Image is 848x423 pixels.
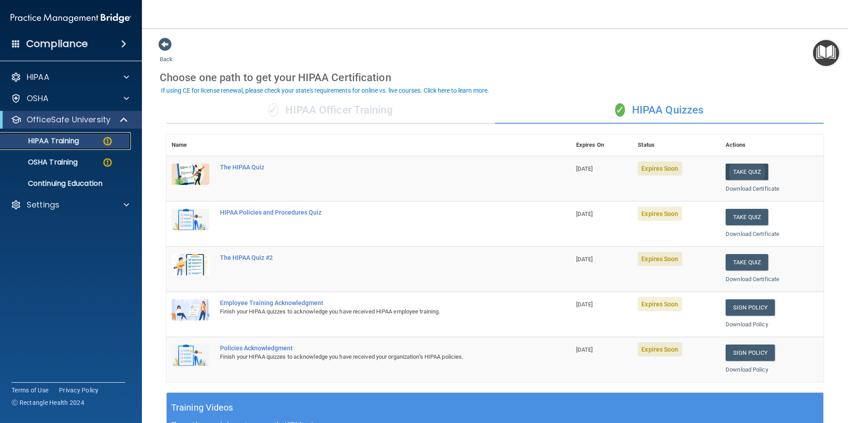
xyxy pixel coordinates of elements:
[571,134,633,156] th: Expires On
[268,103,278,117] span: ✓
[726,345,775,361] a: Sign Policy
[726,164,768,180] button: Take Quiz
[726,299,775,316] a: Sign Policy
[161,87,489,94] div: If using CE for license renewal, please check your state's requirements for online vs. live cours...
[220,209,526,216] div: HIPAA Policies and Procedures Quiz
[638,161,682,176] span: Expires Soon
[726,209,768,225] button: Take Quiz
[59,386,99,395] a: Privacy Policy
[26,38,88,50] h4: Compliance
[102,157,113,168] img: warning-circle.0cc9ac19.png
[220,306,526,317] div: Finish your HIPAA quizzes to acknowledge you have received HIPAA employee training.
[160,45,173,63] a: Back
[726,366,768,373] a: Download Policy
[11,200,129,210] a: Settings
[615,103,625,117] span: ✓
[11,93,129,104] a: OSHA
[638,252,682,266] span: Expires Soon
[726,276,779,282] a: Download Certificate
[160,86,491,95] button: If using CE for license renewal, please check your state's requirements for online vs. live cours...
[220,164,526,171] div: The HIPAA Quiz
[11,9,131,27] img: PMB logo
[11,114,129,125] a: OfficeSafe University
[220,352,526,362] div: Finish your HIPAA quizzes to acknowledge you have received your organization’s HIPAA policies.
[27,72,49,82] p: HIPAA
[27,93,49,104] p: OSHA
[220,299,526,306] div: Employee Training Acknowledgment
[726,185,779,192] a: Download Certificate
[171,400,233,415] h5: Training Videos
[576,301,593,308] span: [DATE]
[632,134,720,156] th: Status
[6,137,79,145] p: HIPAA Training
[220,254,526,261] div: The HIPAA Quiz #2
[813,40,839,66] button: Open Resource Center
[726,254,768,270] button: Take Quiz
[576,165,593,172] span: [DATE]
[726,231,779,237] a: Download Certificate
[720,134,824,156] th: Actions
[12,398,84,407] span: Ⓒ Rectangle Health 2024
[638,207,682,221] span: Expires Soon
[166,134,215,156] th: Name
[102,136,113,147] img: warning-circle.0cc9ac19.png
[27,114,110,125] p: OfficeSafe University
[495,97,824,124] div: HIPAA Quizzes
[576,211,593,217] span: [DATE]
[160,65,830,90] div: Choose one path to get your HIPAA Certification
[12,386,48,395] a: Terms of Use
[220,345,526,352] div: Policies Acknowledgment
[6,179,127,188] p: Continuing Education
[576,256,593,262] span: [DATE]
[27,200,59,210] p: Settings
[638,297,682,311] span: Expires Soon
[166,97,495,124] div: HIPAA Officer Training
[11,72,129,82] a: HIPAA
[6,158,78,167] p: OSHA Training
[576,346,593,353] span: [DATE]
[638,342,682,356] span: Expires Soon
[726,321,768,328] a: Download Policy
